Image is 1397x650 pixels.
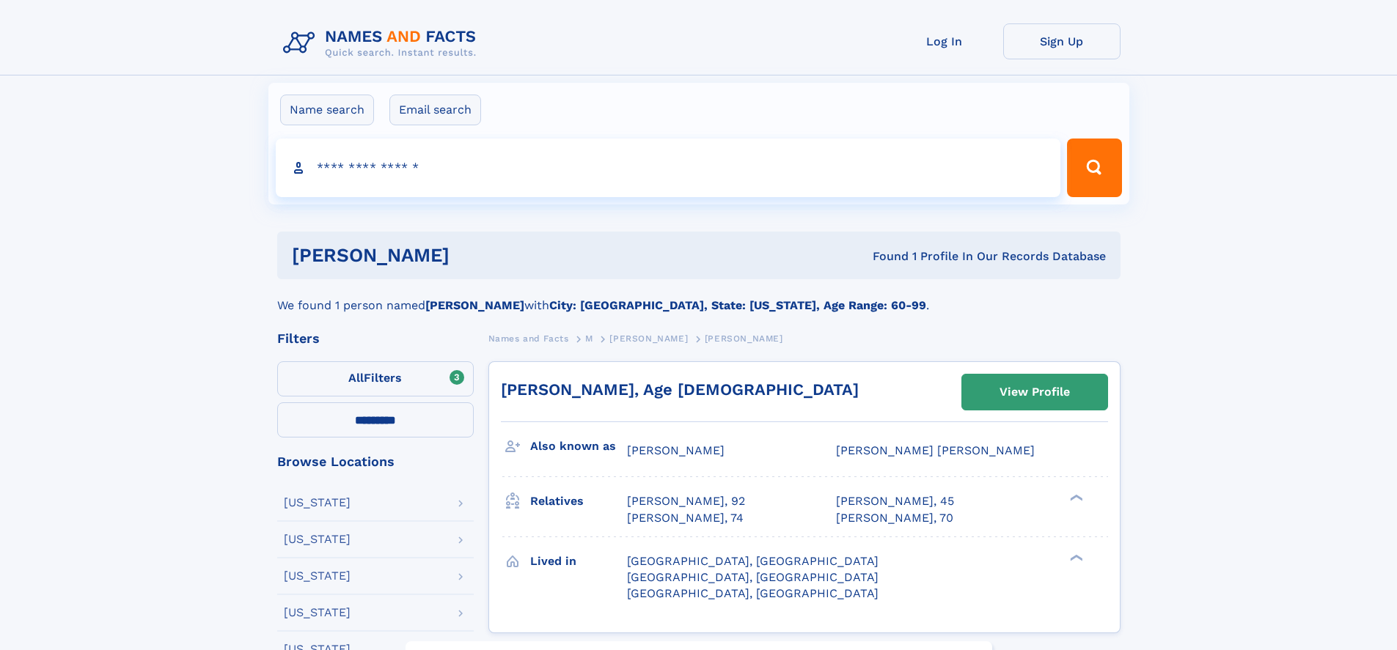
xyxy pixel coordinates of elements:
a: [PERSON_NAME], Age [DEMOGRAPHIC_DATA] [501,380,859,399]
div: [US_STATE] [284,570,351,582]
label: Email search [389,95,481,125]
span: [PERSON_NAME] [627,443,725,457]
div: ❯ [1066,493,1084,503]
div: [US_STATE] [284,497,351,509]
b: City: [GEOGRAPHIC_DATA], State: [US_STATE], Age Range: 60-99 [549,298,926,312]
a: [PERSON_NAME] [609,329,688,347]
span: [GEOGRAPHIC_DATA], [GEOGRAPHIC_DATA] [627,570,879,584]
a: [PERSON_NAME], 70 [836,510,953,526]
span: [GEOGRAPHIC_DATA], [GEOGRAPHIC_DATA] [627,554,879,568]
span: [GEOGRAPHIC_DATA], [GEOGRAPHIC_DATA] [627,586,879,600]
div: View Profile [1000,375,1070,409]
span: [PERSON_NAME] [609,333,688,344]
div: Filters [277,332,474,345]
span: All [348,371,364,385]
h1: [PERSON_NAME] [292,246,661,265]
a: [PERSON_NAME], 74 [627,510,744,526]
a: [PERSON_NAME], 92 [627,493,745,509]
div: We found 1 person named with . [277,279,1121,314]
h3: Lived in [530,549,627,574]
b: [PERSON_NAME] [425,298,524,312]
img: Logo Names and Facts [277,23,488,63]
a: Names and Facts [488,329,569,347]
a: Log In [886,23,1003,59]
button: Search Button [1067,139,1121,197]
a: View Profile [962,374,1107,410]
input: search input [276,139,1061,197]
label: Name search [280,95,374,125]
label: Filters [277,361,474,396]
a: Sign Up [1003,23,1121,59]
div: Browse Locations [277,455,474,468]
div: [US_STATE] [284,533,351,545]
span: [PERSON_NAME] [705,333,783,344]
h3: Relatives [530,489,627,514]
h3: Also known as [530,434,627,459]
div: ❯ [1066,553,1084,562]
a: [PERSON_NAME], 45 [836,493,954,509]
span: M [585,333,593,344]
div: [US_STATE] [284,607,351,618]
div: Found 1 Profile In Our Records Database [661,248,1106,265]
a: M [585,329,593,347]
span: [PERSON_NAME] [PERSON_NAME] [836,443,1035,457]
